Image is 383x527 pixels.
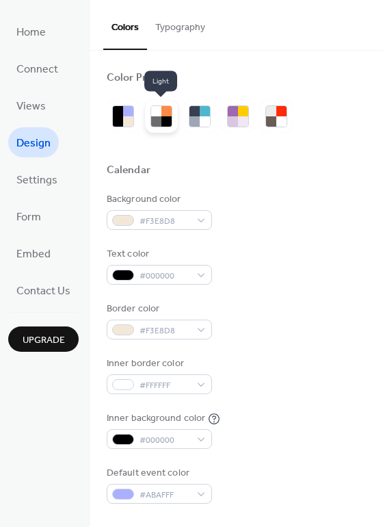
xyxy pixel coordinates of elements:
span: Home [16,22,46,44]
span: #000000 [140,433,190,448]
a: Contact Us [8,275,79,305]
span: Upgrade [23,333,65,348]
span: #ABAFFF [140,488,190,502]
a: Settings [8,164,66,194]
div: Background color [107,192,209,207]
span: #F3E8D8 [140,214,190,229]
div: Calendar [107,164,150,178]
span: Design [16,133,51,155]
div: Text color [107,247,209,261]
a: Embed [8,238,59,268]
div: Default event color [107,466,209,480]
span: Form [16,207,41,229]
span: #F3E8D8 [140,324,190,338]
span: #000000 [140,269,190,283]
div: Inner border color [107,357,209,371]
span: Light [144,71,177,92]
a: Form [8,201,49,231]
span: Connect [16,59,58,81]
span: Contact Us [16,281,70,303]
a: Home [8,16,54,47]
a: Views [8,90,54,120]
a: Design [8,127,59,157]
div: Inner background color [107,411,205,426]
span: Embed [16,244,51,266]
a: Connect [8,53,66,83]
span: Settings [16,170,57,192]
span: Views [16,96,46,118]
div: Color Presets [107,71,172,86]
span: #FFFFFF [140,378,190,393]
div: Border color [107,302,209,316]
button: Upgrade [8,326,79,352]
